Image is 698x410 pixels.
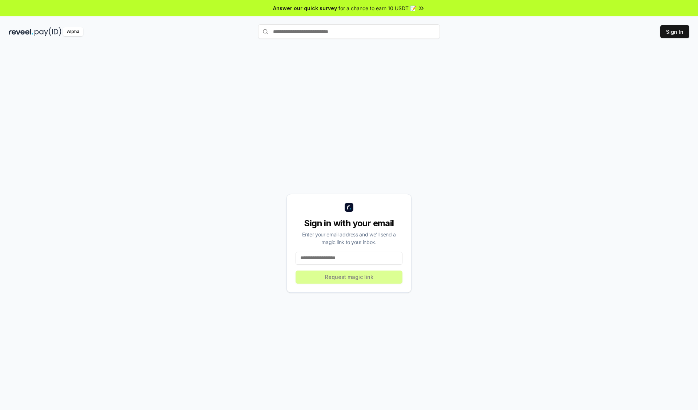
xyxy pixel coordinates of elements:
img: reveel_dark [9,27,33,36]
img: logo_small [345,203,353,212]
span: for a chance to earn 10 USDT 📝 [338,4,416,12]
div: Alpha [63,27,83,36]
button: Sign In [660,25,689,38]
span: Answer our quick survey [273,4,337,12]
div: Sign in with your email [296,218,402,229]
img: pay_id [35,27,61,36]
div: Enter your email address and we’ll send a magic link to your inbox. [296,231,402,246]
